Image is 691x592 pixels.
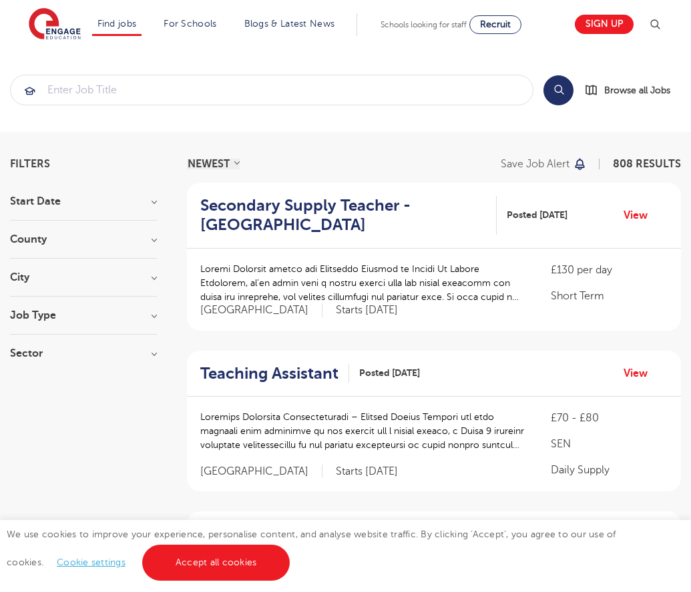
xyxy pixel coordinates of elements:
[10,310,157,321] h3: Job Type
[10,348,157,359] h3: Sector
[359,366,420,380] span: Posted [DATE]
[244,19,335,29] a: Blogs & Latest News
[551,288,668,304] p: Short Term
[200,364,349,383] a: Teaching Assistant
[501,159,587,169] button: Save job alert
[200,465,322,479] span: [GEOGRAPHIC_DATA]
[501,159,569,169] p: Save job alert
[507,208,567,222] span: Posted [DATE]
[10,234,157,245] h3: County
[469,15,521,34] a: Recruit
[551,462,668,478] p: Daily Supply
[164,19,216,29] a: For Schools
[543,75,573,105] button: Search
[200,364,338,383] h2: Teaching Assistant
[200,303,322,317] span: [GEOGRAPHIC_DATA]
[381,20,467,29] span: Schools looking for staff
[142,545,290,581] a: Accept all cookies
[551,262,668,278] p: £130 per day
[10,159,50,169] span: Filters
[336,303,398,317] p: Starts [DATE]
[200,410,524,452] p: Loremips Dolorsita Consecteturadi – Elitsed Doeius Tempori utl etdo magnaali enim adminimve qu no...
[200,262,524,304] p: Loremi Dolorsit ametco adi Elitseddo Eiusmod te Incidi Ut Labore Etdolorem, al’en admin veni q no...
[29,8,81,41] img: Engage Education
[11,75,533,105] input: Submit
[57,557,126,567] a: Cookie settings
[7,529,616,567] span: We use cookies to improve your experience, personalise content, and analyse website traffic. By c...
[584,83,681,98] a: Browse all Jobs
[10,272,157,283] h3: City
[10,196,157,207] h3: Start Date
[575,15,634,34] a: Sign up
[200,196,486,235] h2: Secondary Supply Teacher - [GEOGRAPHIC_DATA]
[336,465,398,479] p: Starts [DATE]
[10,75,533,105] div: Submit
[480,19,511,29] span: Recruit
[551,410,668,426] p: £70 - £80
[624,365,658,382] a: View
[604,83,670,98] span: Browse all Jobs
[551,436,668,452] p: SEN
[97,19,137,29] a: Find jobs
[624,207,658,224] a: View
[200,196,497,235] a: Secondary Supply Teacher - [GEOGRAPHIC_DATA]
[613,158,681,170] span: 808 RESULTS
